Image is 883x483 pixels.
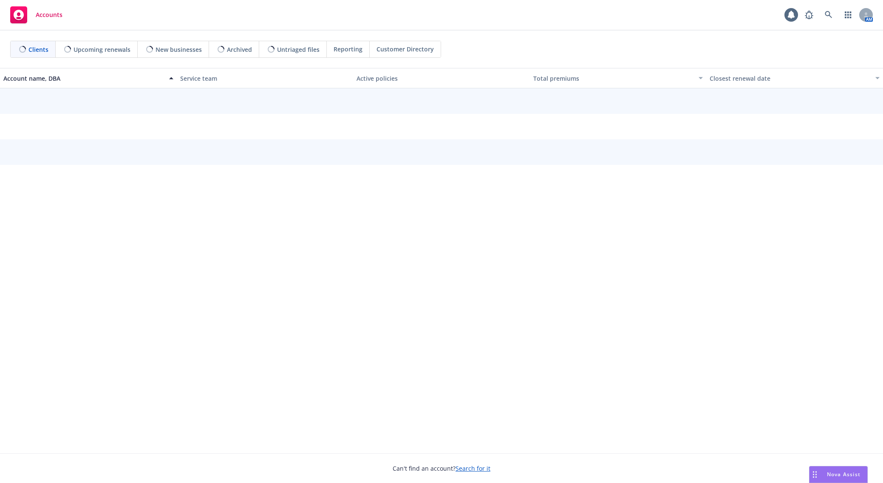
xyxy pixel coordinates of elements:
button: Closest renewal date [706,68,883,88]
span: Upcoming renewals [74,45,130,54]
a: Search for it [456,464,490,472]
span: Customer Directory [376,45,434,54]
span: Reporting [334,45,362,54]
a: Accounts [7,3,66,27]
span: Accounts [36,11,62,18]
span: Nova Assist [827,471,860,478]
span: Clients [28,45,48,54]
a: Search [820,6,837,23]
button: Active policies [353,68,530,88]
span: Untriaged files [277,45,320,54]
a: Switch app [840,6,857,23]
button: Total premiums [530,68,707,88]
span: New businesses [156,45,202,54]
span: Archived [227,45,252,54]
button: Service team [177,68,354,88]
button: Nova Assist [809,466,868,483]
div: Total premiums [533,74,694,83]
div: Closest renewal date [710,74,870,83]
div: Account name, DBA [3,74,164,83]
a: Report a Bug [801,6,818,23]
div: Drag to move [809,466,820,483]
div: Service team [180,74,350,83]
div: Active policies [357,74,526,83]
span: Can't find an account? [393,464,490,473]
